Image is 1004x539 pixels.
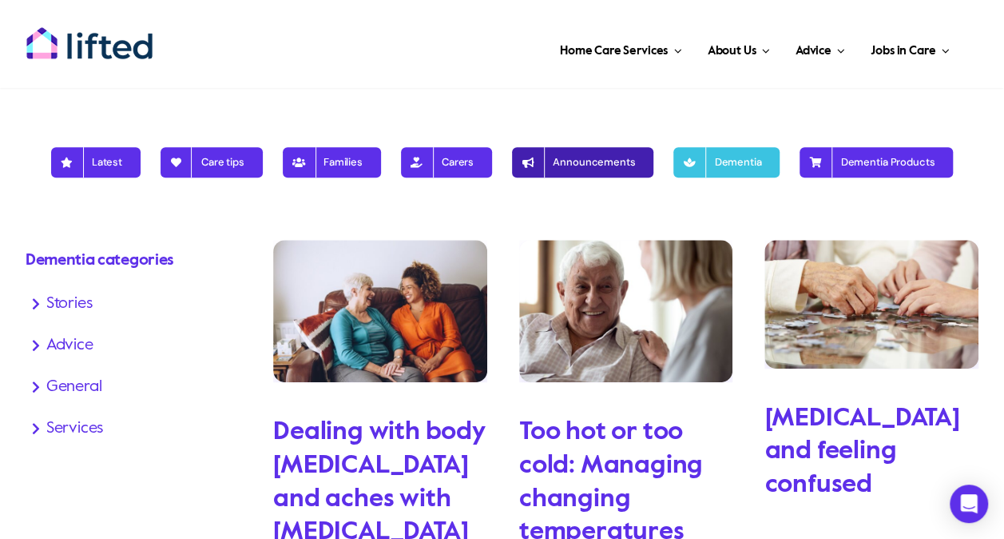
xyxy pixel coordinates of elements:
[560,38,668,64] span: Home Care Services
[46,333,93,358] span: Advice
[51,141,141,184] a: Latest
[871,38,935,64] span: Jobs in Care
[702,24,774,72] a: About Us
[555,24,687,72] a: Home Care Services
[401,141,492,184] a: Carers
[26,250,236,272] h4: Dementia categories
[26,291,236,441] nav: Dementia Sidebar Nav (Blog)
[950,485,988,523] div: Open Intercom Messenger
[26,374,236,400] a: General
[46,416,103,441] span: Services
[673,141,780,184] a: Dementia
[273,245,487,261] a: Dealing with body stiffness and aches with dementia
[796,38,831,64] span: Advice
[764,245,978,261] a: Dementia and feeling confused
[818,156,935,169] span: Dementia Products
[26,26,153,42] a: lifted-logo
[283,141,381,184] a: Families
[519,245,733,261] a: Too hot or too cold: Managing changing temperatures with dementia
[692,156,761,169] span: Dementia
[179,156,244,169] span: Care tips
[46,291,93,317] span: Stories
[800,141,953,184] a: Dementia Products
[530,156,635,169] span: Announcements
[764,405,959,497] a: [MEDICAL_DATA] and feeling confused
[419,156,474,169] span: Carers
[301,156,363,169] span: Families
[46,374,102,400] span: General
[188,24,954,72] nav: Main Menu
[26,416,236,441] a: Services
[866,24,954,72] a: Jobs in Care
[512,141,653,184] a: Announcements
[26,333,236,358] a: Advice
[791,24,850,72] a: Advice
[26,133,978,184] nav: Blog Nav
[69,156,122,169] span: Latest
[707,38,756,64] span: About Us
[161,141,263,184] a: Care tips
[26,291,236,317] a: Stories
